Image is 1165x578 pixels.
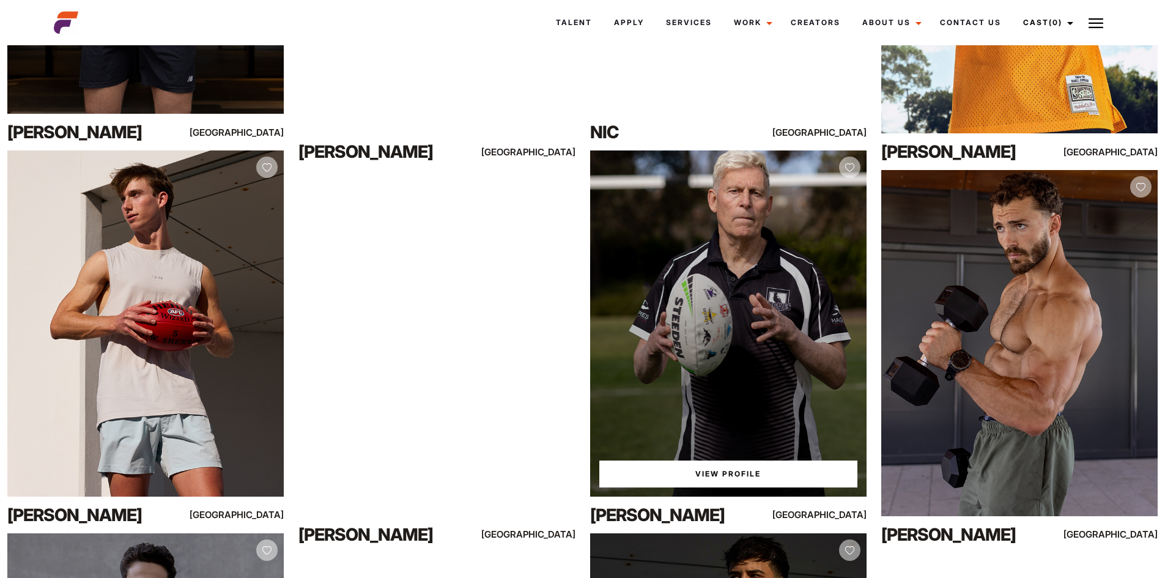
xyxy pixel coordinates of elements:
[590,503,756,527] div: [PERSON_NAME]
[783,125,867,140] div: [GEOGRAPHIC_DATA]
[1012,6,1081,39] a: Cast(0)
[7,120,173,144] div: [PERSON_NAME]
[298,522,464,547] div: [PERSON_NAME]
[881,522,1047,547] div: [PERSON_NAME]
[54,10,78,35] img: cropped-aefm-brand-fav-22-square.png
[929,6,1012,39] a: Contact Us
[1074,527,1158,542] div: [GEOGRAPHIC_DATA]
[1074,144,1158,160] div: [GEOGRAPHIC_DATA]
[655,6,723,39] a: Services
[780,6,851,39] a: Creators
[298,139,464,164] div: [PERSON_NAME]
[1089,16,1103,31] img: Burger icon
[492,527,575,542] div: [GEOGRAPHIC_DATA]
[783,507,867,522] div: [GEOGRAPHIC_DATA]
[590,120,756,144] div: Nic
[851,6,929,39] a: About Us
[545,6,603,39] a: Talent
[599,461,857,487] a: View Paul R'sProfile
[492,144,575,160] div: [GEOGRAPHIC_DATA]
[881,139,1047,164] div: [PERSON_NAME]
[723,6,780,39] a: Work
[603,6,655,39] a: Apply
[201,125,284,140] div: [GEOGRAPHIC_DATA]
[1049,18,1062,27] span: (0)
[7,503,173,527] div: [PERSON_NAME]
[201,507,284,522] div: [GEOGRAPHIC_DATA]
